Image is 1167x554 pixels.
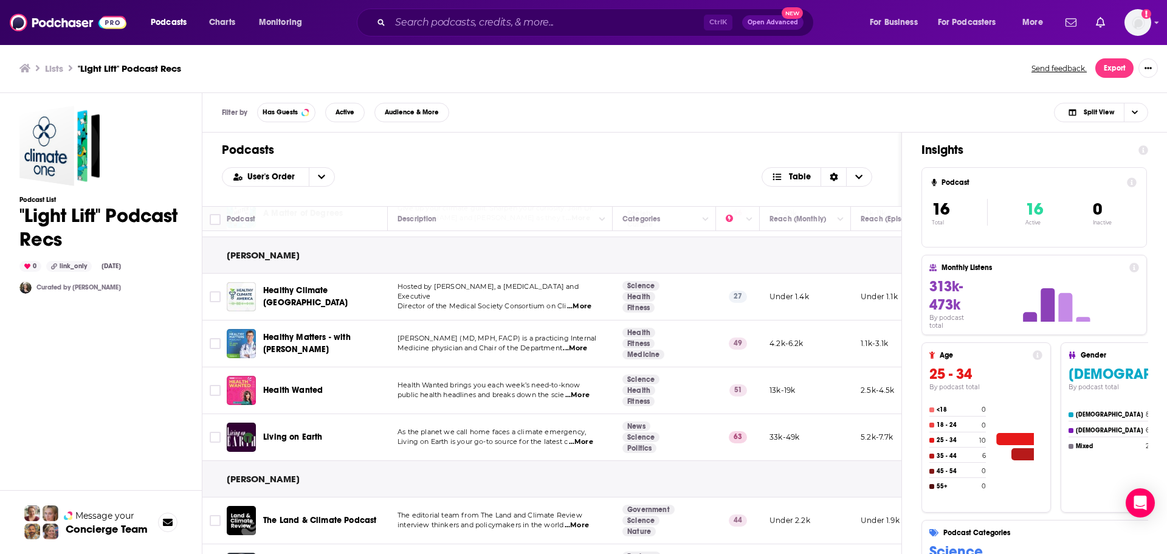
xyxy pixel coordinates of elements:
[263,384,323,396] a: Health Wanted
[622,505,675,514] a: Government
[1076,443,1143,450] h4: Mixed
[704,15,732,30] span: Ctrl K
[932,220,987,226] p: Total
[398,282,579,300] span: Hosted by [PERSON_NAME], a [MEDICAL_DATA] and Executive
[729,291,747,303] p: 27
[929,314,979,330] h4: By podcast total
[1091,12,1110,33] a: Show notifications dropdown
[563,344,587,353] span: ...More
[937,437,977,444] h4: 25 - 34
[227,329,256,358] img: Healthy Matters - with Dr. David Hilden
[921,142,1129,158] h1: Insights
[769,385,795,395] p: 13k-19k
[1014,13,1058,32] button: open menu
[1093,199,1102,220] span: 0
[982,421,986,429] h4: 0
[622,339,655,348] a: Fitness
[982,406,986,414] h4: 0
[210,291,221,302] span: Toggle select row
[374,103,449,122] button: Audience & More
[569,437,593,447] span: ...More
[1138,58,1158,78] button: Show More Button
[227,506,256,535] img: The Land & Climate Podcast
[729,384,747,396] p: 51
[769,432,799,442] p: 33k-49k
[940,351,1028,359] h4: Age
[929,365,1042,383] h3: 25 - 34
[210,515,221,526] span: Toggle select row
[942,263,1124,272] h4: Monthly Listens
[398,302,566,310] span: Director of the Medical Society Consortium on Cli
[1025,220,1043,226] p: Active
[325,103,365,122] button: Active
[821,168,846,186] div: Sort Direction
[263,432,323,442] span: Living on Earth
[622,527,656,536] a: Nature
[622,375,659,384] a: Science
[982,467,986,475] h4: 0
[227,423,256,452] img: Living on Earth
[729,431,747,443] p: 63
[263,109,298,116] span: Has Guests
[1022,14,1043,31] span: More
[1061,12,1081,33] a: Show notifications dropdown
[726,212,743,226] div: Power Score
[227,376,256,405] img: Health Wanted
[1025,199,1043,220] span: 16
[1076,427,1143,434] h4: [DEMOGRAPHIC_DATA]
[263,515,376,525] span: The Land & Climate Podcast
[937,421,979,429] h4: 18 - 24
[622,350,664,359] a: Medicine
[210,338,221,349] span: Toggle select row
[250,13,318,32] button: open menu
[769,515,810,525] p: Under 2.2k
[833,212,848,226] button: Column Actions
[227,212,255,226] div: Podcast
[861,515,900,525] p: Under 1.9k
[1146,442,1149,450] h4: 2
[622,516,659,525] a: Science
[209,14,235,31] span: Charts
[222,173,309,181] button: open menu
[929,277,963,314] span: 313k-473k
[861,385,895,395] p: 2.5k-4.5k
[1124,9,1151,36] img: User Profile
[748,19,798,26] span: Open Advanced
[398,390,564,399] span: public health headlines and breaks down the scie
[201,13,243,32] a: Charts
[1126,488,1155,518] div: Open Intercom Messenger
[24,505,40,521] img: Sydney Profile
[227,249,300,261] tr: [PERSON_NAME]
[19,282,32,294] img: jessicasunpr
[762,167,873,187] button: Choose View
[1124,9,1151,36] button: Show profile menu
[979,437,986,445] h4: 10
[861,13,933,32] button: open menu
[565,390,590,400] span: ...More
[398,381,580,389] span: Health Wanted brings you each week’s need-to-know
[982,452,986,460] h4: 6
[930,13,1014,32] button: open menu
[66,523,148,535] h3: Concierge Team
[222,167,335,187] h2: Choose List sort
[1028,63,1090,74] button: Send feedback.
[97,261,126,271] div: [DATE]
[227,473,300,485] tr: [PERSON_NAME]
[263,385,323,395] span: Health Wanted
[742,212,757,226] button: Column Actions
[45,63,63,74] a: Lists
[210,385,221,396] span: Toggle select row
[1095,58,1134,78] button: Export
[622,396,655,406] a: Fitness
[622,303,655,313] a: Fitness
[398,428,586,436] span: As the planet we call home faces a climate emergency,
[398,521,563,529] span: interview thinkers and policymakers in the world
[565,521,589,530] span: ...More
[929,383,1042,391] h4: By podcast total
[1093,220,1112,226] p: Inactive
[398,334,596,342] span: [PERSON_NAME] (MD, MPH, FACP) is a practicing Internal
[1146,426,1149,434] h4: 6
[937,468,979,475] h4: 45 - 54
